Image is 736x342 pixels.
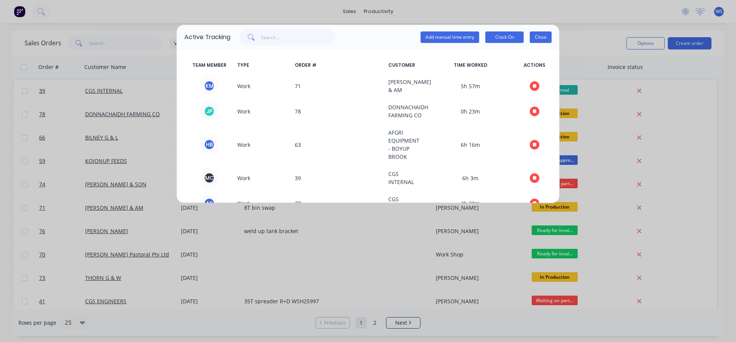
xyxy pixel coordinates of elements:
[424,78,517,94] span: 5h 57m
[204,80,215,92] div: K M
[234,195,292,211] span: Work
[424,62,517,69] span: TIME WORKED
[261,30,336,45] input: Search...
[292,195,385,211] span: 77
[530,31,552,43] button: Close
[234,128,292,161] span: Work
[234,170,292,186] span: Work
[184,33,230,42] div: Active Tracking
[204,105,215,117] div: J P
[385,195,424,211] span: CGS INTERNAL
[234,78,292,94] span: Work
[292,103,385,119] span: 78
[204,197,215,209] div: A S
[385,128,424,161] span: AFGRI EQUIPMENT - BOYUP BROOK
[204,139,215,150] div: H B
[424,128,517,161] span: 6h 16m
[234,62,292,69] span: TYPE
[385,78,424,94] span: [PERSON_NAME] & AM
[424,170,517,186] span: 6h 3m
[292,128,385,161] span: 63
[292,62,385,69] span: ORDER #
[385,62,424,69] span: CUSTOMER
[204,172,215,184] div: M C
[292,170,385,186] span: 39
[385,103,424,119] span: DONNACHAIDH FARMING CO
[292,78,385,94] span: 71
[234,103,292,119] span: Work
[424,195,517,211] span: 4h 38m
[385,170,424,186] span: CGS INTERNAL
[485,31,524,43] button: Clock On
[421,31,479,43] button: Add manual time entry
[424,103,517,119] span: 0h 23m
[517,62,552,69] span: ACTIONS
[184,62,234,69] span: TEAM MEMBER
